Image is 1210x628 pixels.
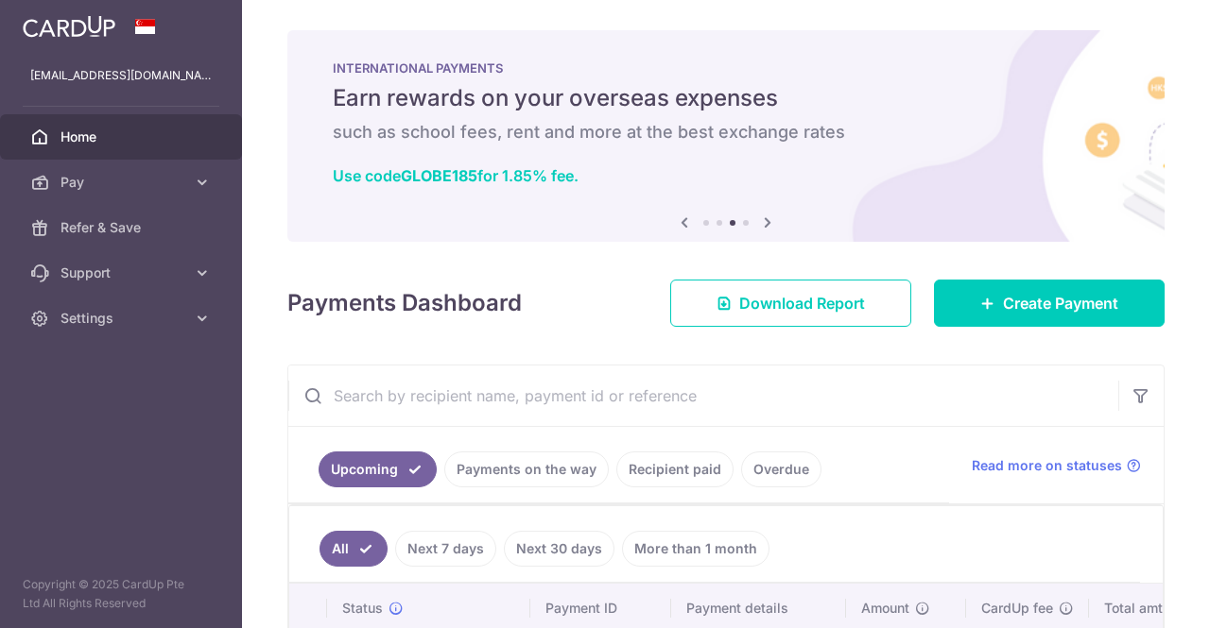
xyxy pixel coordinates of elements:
a: Download Report [670,280,911,327]
a: More than 1 month [622,531,769,567]
a: Next 7 days [395,531,496,567]
p: [EMAIL_ADDRESS][DOMAIN_NAME] [30,66,212,85]
a: All [320,531,388,567]
span: Create Payment [1003,292,1118,314]
span: Pay [60,173,185,192]
img: International Payment Banner [287,30,1165,242]
span: Read more on statuses [972,456,1122,475]
img: CardUp [23,15,115,38]
a: Use codeGLOBE185for 1.85% fee. [333,166,579,185]
a: Overdue [741,451,821,487]
span: Status [342,599,383,618]
span: CardUp fee [981,599,1053,618]
span: Refer & Save [60,218,185,237]
span: Home [60,127,185,146]
b: GLOBE185 [401,166,477,185]
span: Download Report [739,292,865,314]
span: Total amt. [1104,599,1167,618]
span: Support [60,263,185,282]
input: Search by recipient name, payment id or reference [288,365,1118,426]
h4: Payments Dashboard [287,286,522,320]
h6: such as school fees, rent and more at the best exchange rates [333,121,1119,144]
span: Settings [60,309,185,328]
span: Amount [861,599,909,618]
a: Recipient paid [616,451,734,487]
a: Read more on statuses [972,456,1141,475]
a: Next 30 days [504,531,614,567]
a: Upcoming [319,451,437,487]
a: Payments on the way [444,451,609,487]
h5: Earn rewards on your overseas expenses [333,83,1119,113]
a: Create Payment [934,280,1165,327]
p: INTERNATIONAL PAYMENTS [333,60,1119,76]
